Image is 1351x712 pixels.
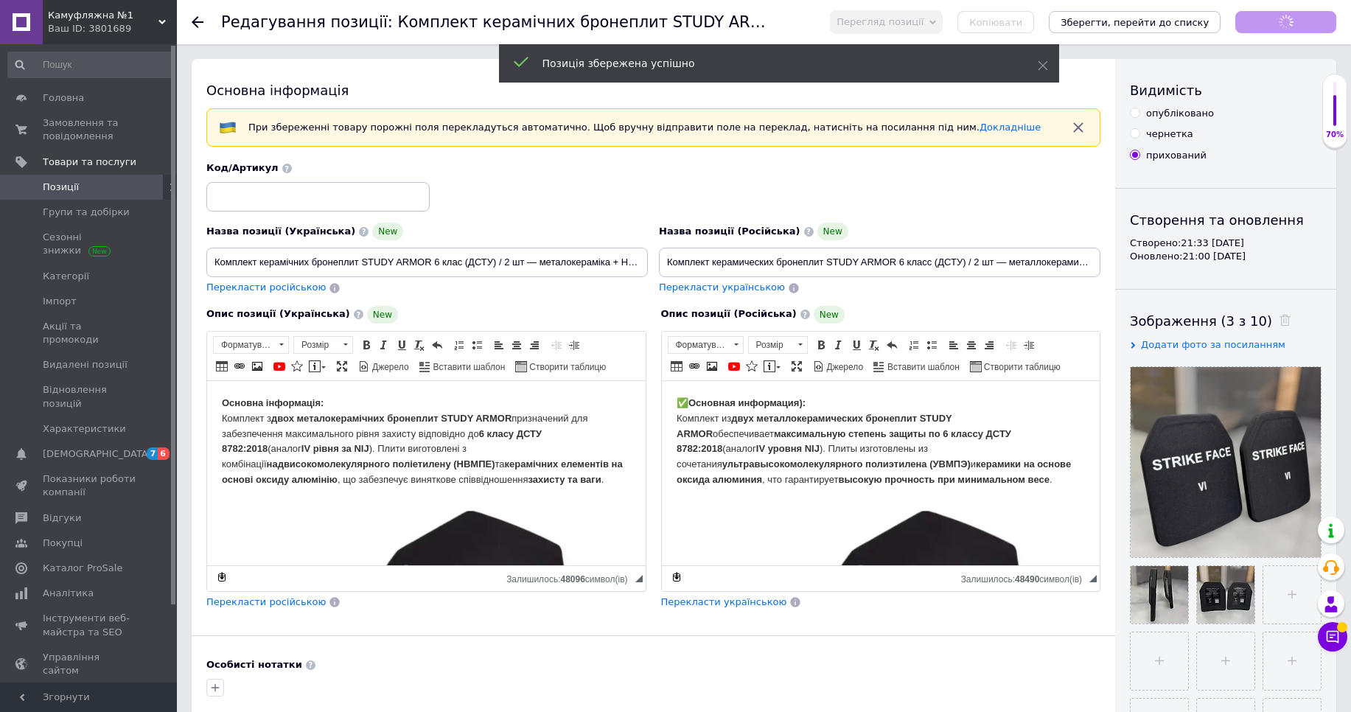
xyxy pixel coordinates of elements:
div: Ваш ID: 3801689 [48,22,177,35]
strong: двух металлокерамических бронеплит STUDY ARMOR [15,32,290,58]
input: Наприклад, H&M жіноча сукня зелена 38 розмір вечірня максі з блискітками [659,248,1100,277]
a: Вставити/Редагувати посилання (Ctrl+L) [231,358,248,374]
span: Замовлення та повідомлення [43,116,136,143]
a: Створити таблицю [968,358,1063,374]
div: 70% [1323,130,1347,140]
a: Зображення [249,358,265,374]
span: Акції та промокоди [43,320,136,346]
a: Додати відео з YouTube [726,358,742,374]
a: Розмір [293,336,353,354]
div: чернетка [1146,128,1193,141]
div: Зображення (3 з 10) [1130,312,1322,330]
iframe: Редактор, 6C69611A-CE38-4997-98FA-2621BBF6BADA [207,381,646,565]
a: Вставити іконку [289,358,305,374]
span: Видалені позиції [43,358,128,371]
a: Вставити шаблон [417,358,508,374]
div: Кiлькiсть символiв [961,570,1089,584]
a: Таблиця [668,358,685,374]
div: опубліковано [1146,107,1214,120]
strong: керамічних елементів на основі оксиду алюмінію [15,77,416,104]
p: ✅ Комплект из обеспечивает (аналог ). Плиты изготовлены из сочетания и , что гарантирует . [15,15,424,107]
a: Вставити шаблон [871,358,962,374]
span: Розмір [749,337,793,353]
a: Курсив (Ctrl+I) [831,337,847,353]
span: Опис позиції (Російська) [661,308,797,319]
span: Імпорт [43,295,77,308]
a: Форматування [668,336,744,354]
a: Видалити форматування [866,337,882,353]
span: Категорії [43,270,89,283]
span: 48490 [1015,574,1039,584]
span: Відновлення позицій [43,383,136,410]
a: Зробити резервну копію зараз [214,569,230,585]
div: прихований [1146,149,1207,162]
span: Розмір [294,337,338,353]
div: Створення та оновлення [1130,211,1322,229]
a: По центру [509,337,525,353]
a: По лівому краю [946,337,962,353]
a: Форматування [213,336,289,354]
span: Вставити шаблон [885,361,960,374]
span: Групи та добірки [43,206,130,219]
span: Перекласти російською [206,282,326,293]
strong: ультравысокомолекулярного полиэтилена (УВМПЭ) [60,77,309,88]
div: Основна інформація [206,81,1100,100]
span: Камуфляжна №1 [48,9,158,22]
span: [DEMOGRAPHIC_DATA] [43,447,152,461]
a: По правому краю [981,337,997,353]
a: Вставити/видалити нумерований список [451,337,467,353]
strong: Основна інформація: [15,16,116,27]
a: Жирний (Ctrl+B) [358,337,374,353]
span: Інструменти веб-майстра та SEO [43,612,136,638]
span: Показники роботи компанії [43,472,136,499]
input: Наприклад, H&M жіноча сукня зелена 38 розмір вечірня максі з блискітками [206,248,648,277]
a: Максимізувати [789,358,805,374]
strong: IV уровня NIJ [94,62,158,73]
span: Джерело [825,361,864,374]
a: По правому краю [526,337,542,353]
span: Управління сайтом [43,651,136,677]
span: Характеристики [43,422,126,436]
a: Збільшити відступ [1021,337,1037,353]
span: Додати фото за посиланням [1141,339,1285,350]
span: Створити таблицю [527,361,606,374]
a: Додати відео з YouTube [271,358,287,374]
strong: Основная информация): [27,16,144,27]
span: Перекласти російською [206,596,326,607]
span: Відгуки [43,512,81,525]
a: Видалити форматування [411,337,427,353]
a: Вставити повідомлення [307,358,328,374]
span: Покупці [43,537,83,550]
div: 70% Якість заповнення [1322,74,1347,148]
a: Джерело [356,358,411,374]
a: Повернути (Ctrl+Z) [884,337,900,353]
a: Вставити/Редагувати посилання (Ctrl+L) [686,358,702,374]
span: Опис позиції (Українська) [206,308,350,319]
a: Джерело [811,358,866,374]
span: 6 [158,447,170,460]
span: New [814,306,845,324]
a: Розмір [748,336,808,354]
span: Позиції [43,181,79,194]
span: Код/Артикул [206,162,279,173]
span: При збереженні товару порожні поля перекладуться автоматично. Щоб вручну відправити поле на перек... [248,122,1041,133]
span: Перегляд позиції [837,16,924,27]
div: Оновлено: 21:00 [DATE] [1130,250,1322,263]
div: Видимість [1130,81,1322,100]
span: New [372,223,403,240]
a: По центру [963,337,980,353]
strong: высокую прочность при минимальном весе [176,93,387,104]
div: Кiлькiсть символiв [506,570,635,584]
strong: максимальную степень защиты по 6 классу ДСТУ 8782:2018 [15,47,349,74]
a: Докладніше [980,122,1041,133]
a: Максимізувати [334,358,350,374]
a: Зображення [704,358,720,374]
a: Курсив (Ctrl+I) [376,337,392,353]
a: Створити таблицю [513,358,608,374]
button: Зберегти, перейти до списку [1049,11,1221,33]
span: Сезонні знижки [43,231,136,257]
span: Джерело [370,361,409,374]
span: Вставити шаблон [431,361,506,374]
span: Головна [43,91,84,105]
a: Зменшити відступ [1003,337,1019,353]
